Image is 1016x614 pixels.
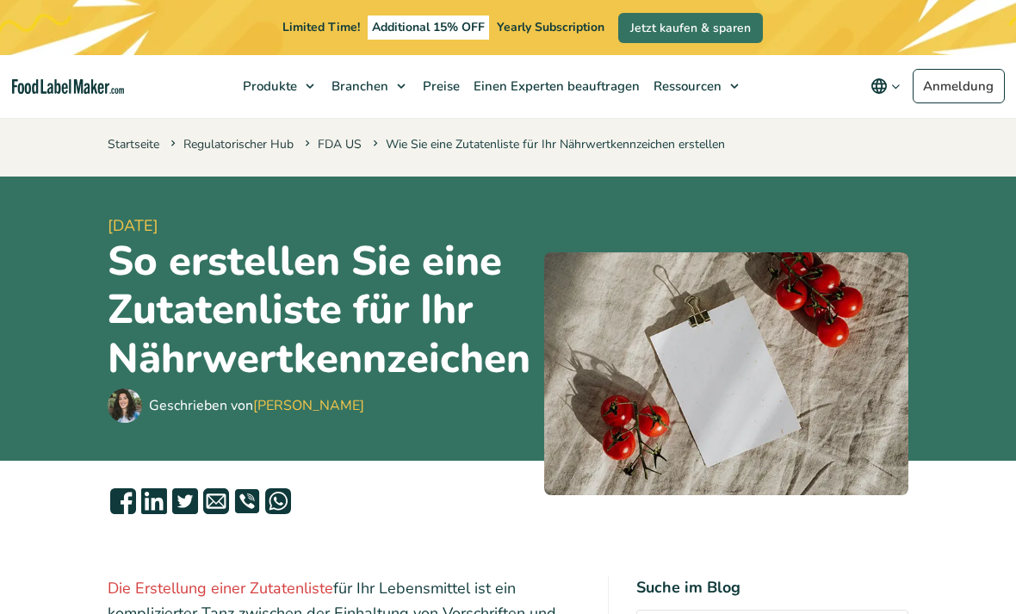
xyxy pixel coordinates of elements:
a: FDA US [318,136,362,152]
span: Ressourcen [648,78,723,95]
a: Einen Experten beauftragen [465,55,645,117]
h1: So erstellen Sie eine Zutatenliste für Ihr Nährwertkennzeichen [108,238,530,384]
button: Change language [858,69,913,103]
a: Food Label Maker homepage [12,79,124,94]
span: Branchen [326,78,390,95]
span: Wie Sie eine Zutatenliste für Ihr Nährwertkennzeichen erstellen [369,136,725,152]
a: Startseite [108,136,159,152]
a: Regulatorischer Hub [183,136,294,152]
a: Ressourcen [645,55,747,117]
a: Produkte [234,55,323,117]
span: [DATE] [108,214,530,238]
span: Limited Time! [282,19,360,35]
div: Geschrieben von [149,395,364,416]
span: Additional 15% OFF [368,16,489,40]
a: [PERSON_NAME] [253,396,364,415]
span: Yearly Subscription [497,19,604,35]
a: Preise [414,55,465,117]
a: Die Erstellung einer Zutatenliste [108,578,333,598]
img: Maria Abi Hanna - Lebensmittel-Etikettenmacherin [108,388,142,423]
span: Einen Experten beauftragen [468,78,641,95]
a: Anmeldung [913,69,1005,103]
span: Produkte [238,78,299,95]
a: Branchen [323,55,414,117]
a: Jetzt kaufen & sparen [618,13,763,43]
h4: Suche im Blog [636,576,908,599]
span: Preise [418,78,462,95]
